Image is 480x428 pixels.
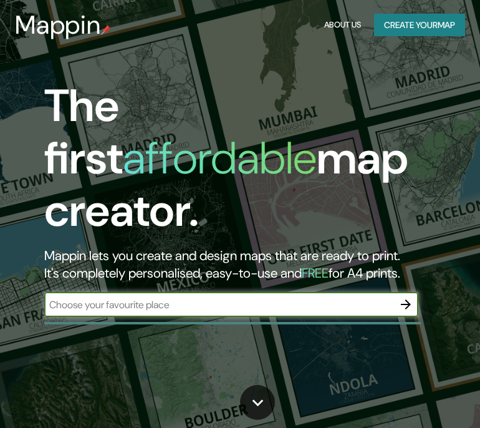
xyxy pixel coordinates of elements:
[101,25,111,35] img: mappin-pin
[302,265,329,282] h5: FREE
[44,298,393,312] input: Choose your favourite place
[44,80,428,247] h1: The first map creator.
[15,10,101,40] h3: Mappin
[374,14,465,37] button: Create yourmap
[321,14,364,37] button: About Us
[123,129,317,187] h1: affordable
[44,247,428,282] h2: Mappin lets you create and design maps that are ready to print. It's completely personalised, eas...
